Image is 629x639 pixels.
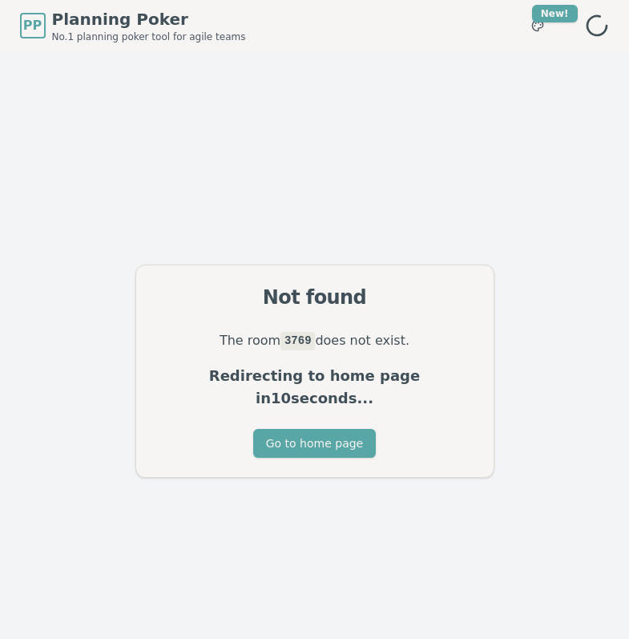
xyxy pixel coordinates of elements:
a: PPPlanning PokerNo.1 planning poker tool for agile teams [20,8,246,43]
p: The room does not exist. [155,330,474,352]
code: 3769 [280,332,315,350]
div: Not found [155,285,474,310]
button: New! [523,11,552,40]
p: Redirecting to home page in 10 seconds... [155,365,474,410]
button: Go to home page [253,429,376,458]
span: No.1 planning poker tool for agile teams [52,30,246,43]
div: New! [532,5,578,22]
span: PP [23,16,42,35]
span: Planning Poker [52,8,246,30]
